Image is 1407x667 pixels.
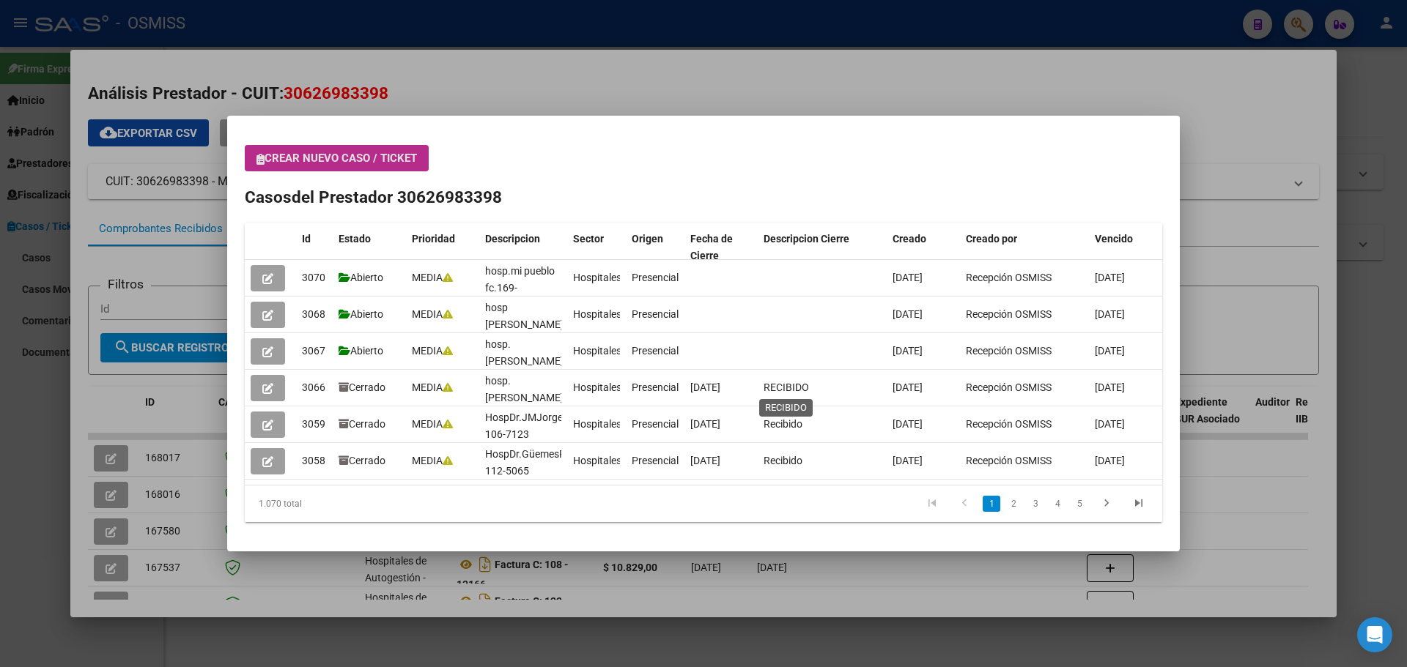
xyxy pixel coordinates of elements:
[412,272,453,283] span: MEDIA
[764,381,809,393] span: RECIBIDO
[339,272,383,283] span: Abierto
[690,455,720,466] span: [DATE]
[1095,233,1133,245] span: Vencido
[339,381,385,393] span: Cerrado
[632,308,679,320] span: Presencial
[684,223,758,272] datatable-header-cell: Fecha de Cierre
[412,418,453,430] span: MEDIA
[764,233,849,245] span: Descripcion Cierre
[626,223,684,272] datatable-header-cell: Origen
[966,345,1052,357] span: Recepción OSMISS
[632,381,679,393] span: Presencial
[1095,381,1125,393] span: [DATE]
[485,233,540,245] span: Descripcion
[966,272,1052,283] span: Recepción OSMISS
[485,375,564,436] span: hosp. [PERSON_NAME] fc. 185-00007183
[302,233,311,245] span: Id
[412,455,453,466] span: MEDIA
[960,223,1089,272] datatable-header-cell: Creado por
[632,345,679,357] span: Presencial
[1095,345,1125,357] span: [DATE]
[918,496,946,512] a: go to first page
[983,496,1000,512] a: 1
[1049,496,1066,512] a: 4
[412,345,453,357] span: MEDIA
[1046,491,1068,516] li: page 4
[302,381,325,393] span: 3066
[966,381,1052,393] span: Recepción OSMISS
[333,223,406,272] datatable-header-cell: Estado
[1089,223,1162,272] datatable-header-cell: Vencido
[339,418,385,430] span: Cerrado
[632,418,679,430] span: Presencial
[632,272,679,283] span: Presencial
[485,338,564,400] span: hosp.[PERSON_NAME] fc.185-00007241
[966,308,1052,320] span: Recepción OSMISS
[632,233,663,245] span: Origen
[632,455,679,466] span: Presencial
[302,345,325,357] span: 3067
[893,418,923,430] span: [DATE]
[412,233,455,245] span: Prioridad
[302,418,325,430] span: 3059
[981,491,1002,516] li: page 1
[573,418,621,430] span: Hospitales
[887,223,960,272] datatable-header-cell: Creado
[567,223,626,272] datatable-header-cell: Sector
[485,448,580,477] span: HospDr.GüemesFact 112-5065
[690,418,720,430] span: [DATE]
[966,233,1017,245] span: Creado por
[485,411,583,440] span: HospDr.JMJorgeFact 106-7123
[573,345,621,357] span: Hospitales
[339,308,383,320] span: Abierto
[966,455,1052,466] span: Recepción OSMISS
[1095,455,1125,466] span: [DATE]
[256,152,417,165] span: Crear nuevo caso / ticket
[302,455,325,466] span: 3058
[339,345,383,357] span: Abierto
[1093,496,1120,512] a: go to next page
[893,272,923,283] span: [DATE]
[690,233,733,261] span: Fecha de Cierre
[764,418,802,430] span: Recibido
[1027,496,1044,512] a: 3
[1068,491,1090,516] li: page 5
[893,345,923,357] span: [DATE]
[485,265,555,310] span: hosp.mi pueblo fc.169-00006528
[573,381,621,393] span: Hospitales
[950,496,978,512] a: go to previous page
[893,381,923,393] span: [DATE]
[1095,308,1125,320] span: [DATE]
[479,223,567,272] datatable-header-cell: Descripcion
[339,233,371,245] span: Estado
[893,233,926,245] span: Creado
[245,185,1162,210] h2: Casos
[292,187,502,206] span: del Prestador 30626983398
[1071,496,1088,512] a: 5
[296,223,333,272] datatable-header-cell: Id
[1024,491,1046,516] li: page 3
[1002,491,1024,516] li: page 2
[1005,496,1022,512] a: 2
[893,308,923,320] span: [DATE]
[412,381,453,393] span: MEDIA
[412,308,453,320] span: MEDIA
[1125,496,1153,512] a: go to last page
[245,145,429,171] button: Crear nuevo caso / ticket
[485,302,564,363] span: hosp [PERSON_NAME] fc. 185-00007259
[893,455,923,466] span: [DATE]
[1095,272,1125,283] span: [DATE]
[573,308,621,320] span: Hospitales
[758,223,887,272] datatable-header-cell: Descripcion Cierre
[966,418,1052,430] span: Recepción OSMISS
[573,455,621,466] span: Hospitales
[339,455,385,466] span: Cerrado
[573,272,621,283] span: Hospitales
[302,272,325,283] span: 3070
[302,308,325,320] span: 3068
[406,223,479,272] datatable-header-cell: Prioridad
[764,455,802,466] span: Recibido
[1357,617,1392,652] div: Open Intercom Messenger
[573,233,604,245] span: Sector
[1095,418,1125,430] span: [DATE]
